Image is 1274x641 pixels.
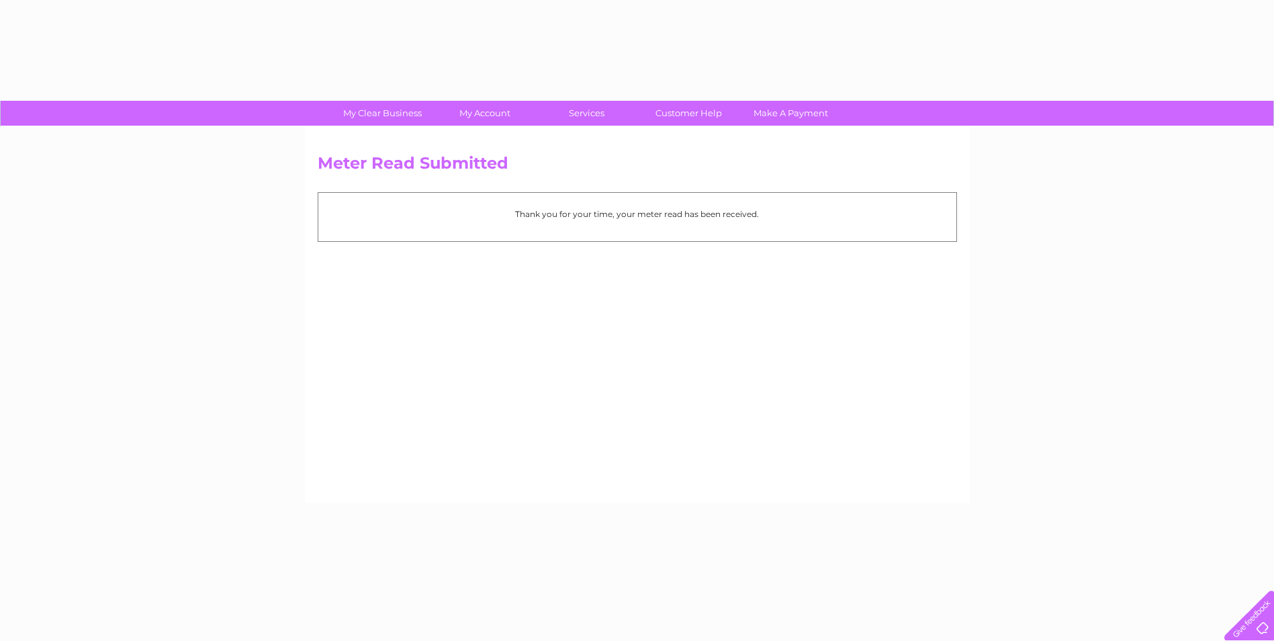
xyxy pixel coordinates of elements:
[429,101,540,126] a: My Account
[531,101,642,126] a: Services
[325,208,950,220] p: Thank you for your time, your meter read has been received.
[633,101,744,126] a: Customer Help
[327,101,438,126] a: My Clear Business
[735,101,846,126] a: Make A Payment
[318,154,957,179] h2: Meter Read Submitted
